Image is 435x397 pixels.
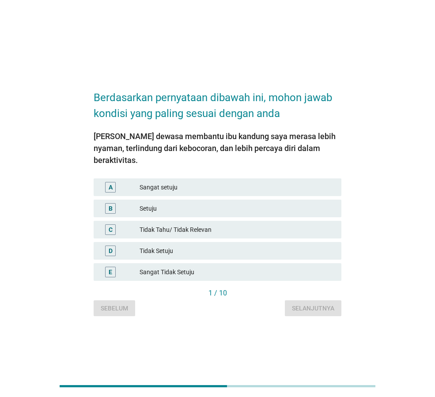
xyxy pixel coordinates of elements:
div: Tidak Tahu/ Tidak Relevan [140,224,334,235]
div: A [109,183,113,192]
div: E [109,268,112,277]
div: Sangat Tidak Setuju [140,267,334,277]
div: D [109,246,113,256]
div: 1 / 10 [94,288,341,299]
div: B [109,204,113,213]
div: Sangat setuju [140,182,334,193]
div: Tidak Setuju [140,246,334,256]
h2: Berdasarkan pernyataan dibawah ini, mohon jawab kondisi yang paling sesuai dengan anda [94,81,341,121]
div: Setuju [140,203,334,214]
div: C [109,225,113,234]
div: [PERSON_NAME] dewasa membantu ibu kandung saya merasa lebih nyaman, terlindung dari kebocoran, da... [94,130,341,166]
